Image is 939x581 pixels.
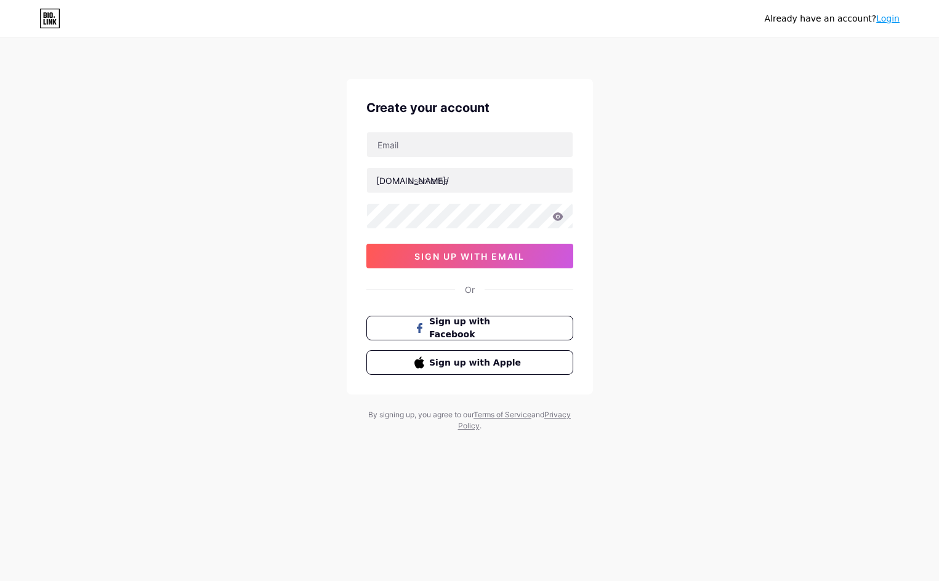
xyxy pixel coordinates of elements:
a: Terms of Service [474,410,531,419]
div: Already have an account? [765,12,900,25]
span: sign up with email [414,251,525,262]
button: Sign up with Facebook [366,316,573,340]
input: username [367,168,573,193]
span: Sign up with Apple [429,356,525,369]
button: sign up with email [366,244,573,268]
button: Sign up with Apple [366,350,573,375]
input: Email [367,132,573,157]
span: Sign up with Facebook [429,315,525,341]
a: Login [876,14,900,23]
div: By signing up, you agree to our and . [365,409,574,431]
div: Or [465,283,475,296]
div: [DOMAIN_NAME]/ [376,174,449,187]
div: Create your account [366,98,573,117]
